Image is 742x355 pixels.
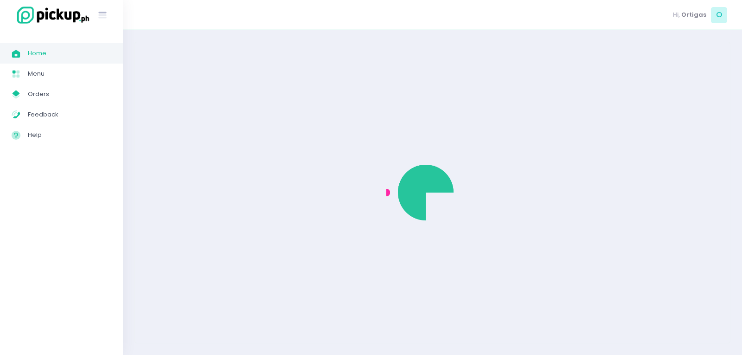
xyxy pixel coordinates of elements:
[28,109,111,121] span: Feedback
[28,68,111,80] span: Menu
[28,88,111,100] span: Orders
[673,10,680,19] span: Hi,
[28,47,111,59] span: Home
[12,5,90,25] img: logo
[681,10,706,19] span: Ortigas
[28,129,111,141] span: Help
[711,7,727,23] span: O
